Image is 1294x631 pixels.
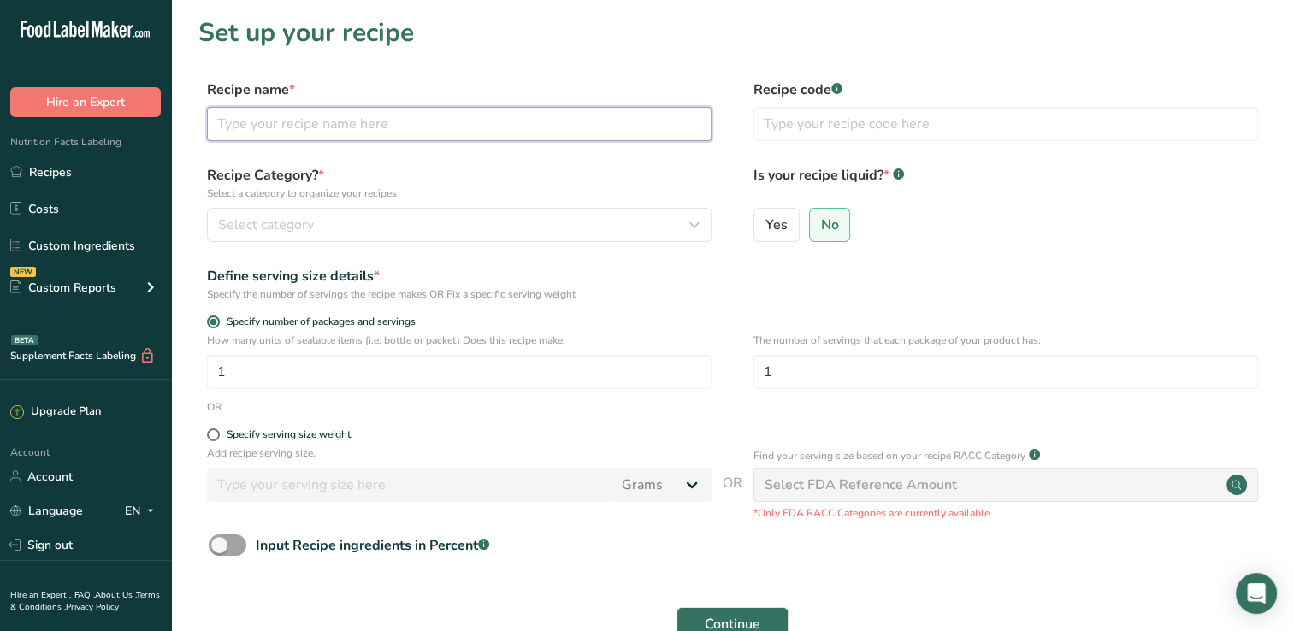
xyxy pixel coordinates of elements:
div: Define serving size details [207,266,712,286]
a: Terms & Conditions . [10,589,160,613]
p: Select a category to organize your recipes [207,186,712,201]
div: BETA [11,335,38,345]
button: Select category [207,208,712,242]
div: Input Recipe ingredients in Percent [256,535,489,556]
p: Find your serving size based on your recipe RACC Category [753,448,1025,463]
input: Type your serving size here [207,468,612,502]
div: Specify serving size weight [227,428,351,441]
div: EN [125,500,161,521]
span: Specify number of packages and servings [220,315,416,328]
input: Type your recipe code here [753,107,1258,141]
p: The number of servings that each package of your product has. [753,333,1258,348]
div: Custom Reports [10,279,116,297]
span: Yes [765,216,788,233]
button: Hire an Expert [10,87,161,117]
label: Recipe Category? [207,165,712,201]
a: FAQ . [74,589,95,601]
a: Privacy Policy [66,601,119,613]
a: Hire an Expert . [10,589,71,601]
h1: Set up your recipe [198,14,1267,52]
div: Open Intercom Messenger [1236,573,1277,614]
a: Language [10,496,83,526]
input: Type your recipe name here [207,107,712,141]
p: How many units of sealable items (i.e. bottle or packet) Does this recipe make. [207,333,712,348]
label: Recipe code [753,80,1258,100]
label: Is your recipe liquid? [753,165,1258,201]
p: Add recipe serving size. [207,445,712,461]
div: Specify the number of servings the recipe makes OR Fix a specific serving weight [207,286,712,302]
p: *Only FDA RACC Categories are currently available [753,505,1258,521]
span: Select category [218,215,314,235]
span: OR [723,473,742,521]
div: OR [207,399,222,415]
div: Select FDA Reference Amount [765,475,957,495]
span: No [820,216,838,233]
a: About Us . [95,589,136,601]
label: Recipe name [207,80,712,100]
div: Upgrade Plan [10,404,101,421]
div: NEW [10,267,36,277]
